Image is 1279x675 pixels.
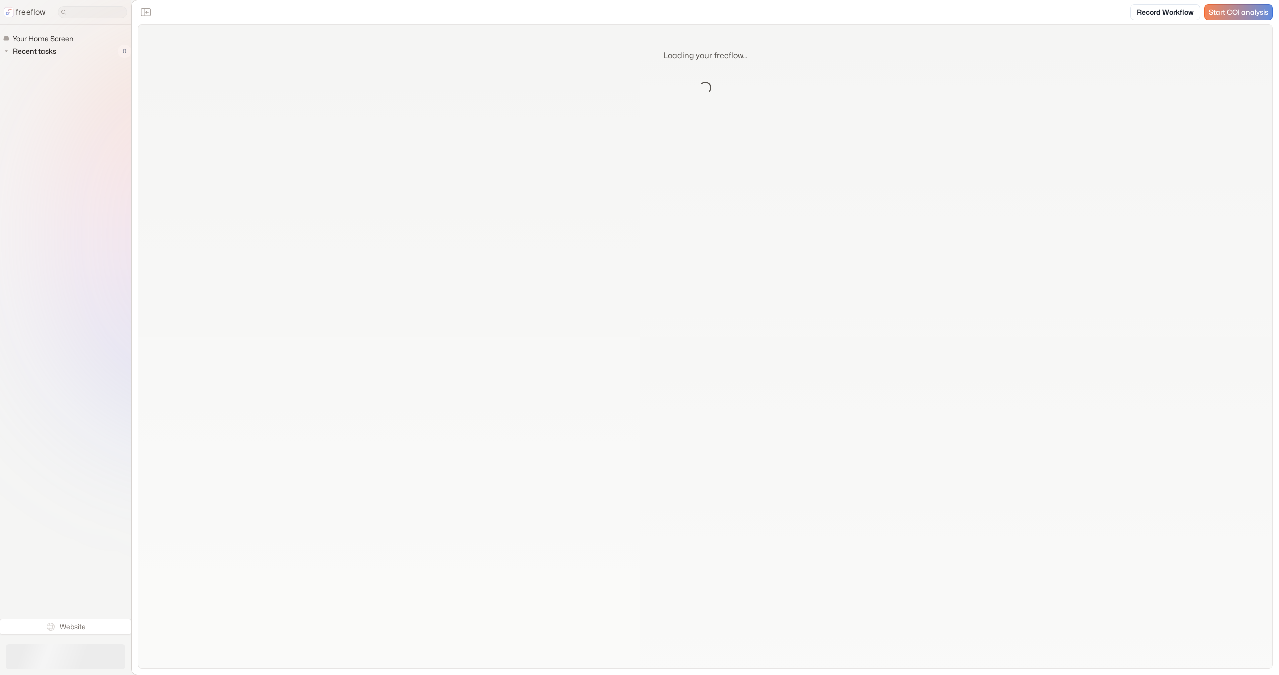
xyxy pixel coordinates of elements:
[138,4,154,20] button: Close the sidebar
[1209,8,1268,17] span: Start COI analysis
[3,33,77,45] a: Your Home Screen
[11,34,76,44] span: Your Home Screen
[4,6,46,18] a: freeflow
[16,6,46,18] p: freeflow
[118,45,131,58] span: 0
[1130,4,1200,20] a: Record Workflow
[1204,4,1273,20] a: Start COI analysis
[3,45,60,57] button: Recent tasks
[663,50,747,62] p: Loading your freeflow...
[11,46,59,56] span: Recent tasks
